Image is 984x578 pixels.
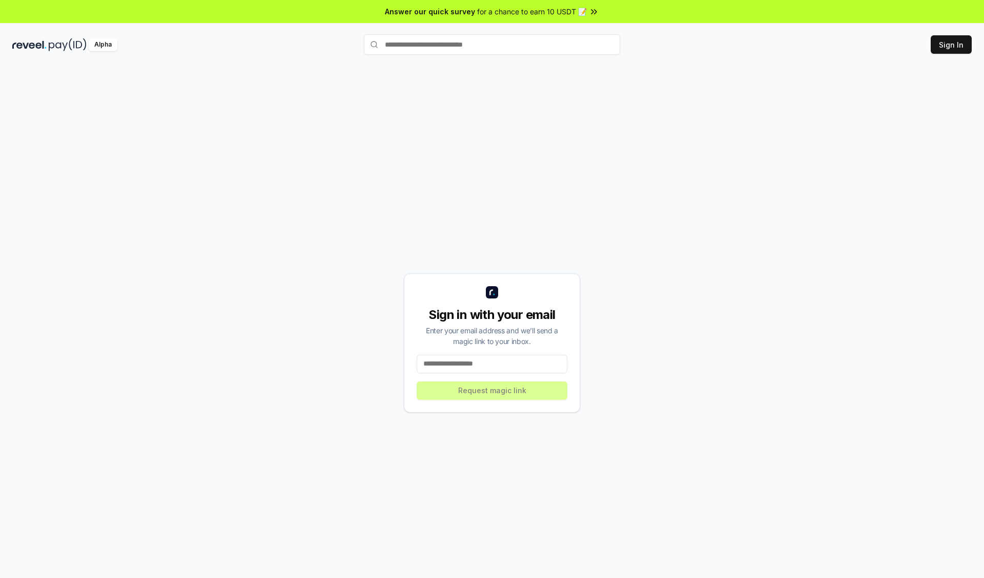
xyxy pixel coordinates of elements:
div: Enter your email address and we’ll send a magic link to your inbox. [417,325,567,347]
span: for a chance to earn 10 USDT 📝 [477,6,587,17]
div: Alpha [89,38,117,51]
img: pay_id [49,38,87,51]
button: Sign In [931,35,972,54]
img: reveel_dark [12,38,47,51]
span: Answer our quick survey [385,6,475,17]
div: Sign in with your email [417,307,567,323]
img: logo_small [486,286,498,298]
